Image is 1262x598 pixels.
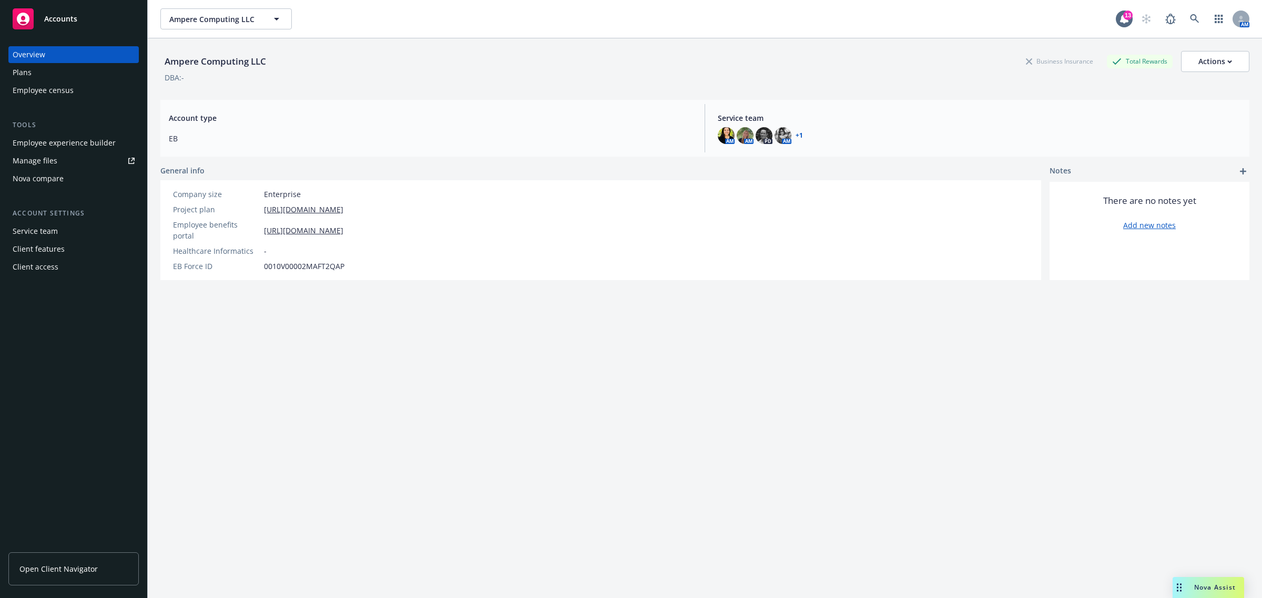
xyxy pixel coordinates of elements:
span: Open Client Navigator [19,563,98,574]
div: Client features [13,241,65,257]
a: [URL][DOMAIN_NAME] [264,204,343,215]
div: Ampere Computing LLC [160,55,270,68]
span: There are no notes yet [1103,194,1196,207]
a: Employee census [8,82,139,99]
span: Enterprise [264,189,301,200]
div: 13 [1123,11,1133,20]
a: Search [1184,8,1205,29]
a: Employee experience builder [8,135,139,151]
div: EB Force ID [173,261,260,272]
button: Ampere Computing LLC [160,8,292,29]
div: Drag to move [1173,577,1186,598]
span: - [264,245,267,256]
span: EB [169,133,692,144]
div: Overview [13,46,45,63]
a: +1 [796,132,803,139]
div: Nova compare [13,170,64,187]
div: Employee census [13,82,74,99]
a: add [1237,165,1249,178]
div: DBA: - [165,72,184,83]
a: Client features [8,241,139,257]
span: Ampere Computing LLC [169,14,260,25]
img: photo [737,127,754,144]
img: photo [775,127,791,144]
div: Company size [173,189,260,200]
a: Accounts [8,4,139,34]
a: Switch app [1208,8,1229,29]
button: Nova Assist [1173,577,1244,598]
span: Nova Assist [1194,583,1236,592]
span: 0010V00002MAFT2QAP [264,261,344,272]
a: Plans [8,64,139,81]
img: photo [756,127,772,144]
span: Notes [1050,165,1071,178]
div: Tools [8,120,139,130]
span: Service team [718,112,1241,123]
span: General info [160,165,205,176]
div: Total Rewards [1107,55,1173,68]
div: Employee experience builder [13,135,116,151]
a: Start snowing [1136,8,1157,29]
button: Actions [1181,51,1249,72]
div: Business Insurance [1021,55,1098,68]
a: [URL][DOMAIN_NAME] [264,225,343,236]
div: Employee benefits portal [173,219,260,241]
span: Account type [169,112,692,123]
a: Service team [8,223,139,240]
div: Actions [1198,51,1232,71]
a: Nova compare [8,170,139,187]
span: Accounts [44,15,77,23]
a: Add new notes [1123,220,1176,231]
div: Plans [13,64,32,81]
div: Client access [13,259,58,275]
a: Client access [8,259,139,275]
div: Healthcare Informatics [173,245,260,256]
div: Manage files [13,152,57,169]
a: Report a Bug [1160,8,1181,29]
div: Service team [13,223,58,240]
div: Project plan [173,204,260,215]
img: photo [718,127,735,144]
a: Manage files [8,152,139,169]
a: Overview [8,46,139,63]
div: Account settings [8,208,139,219]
